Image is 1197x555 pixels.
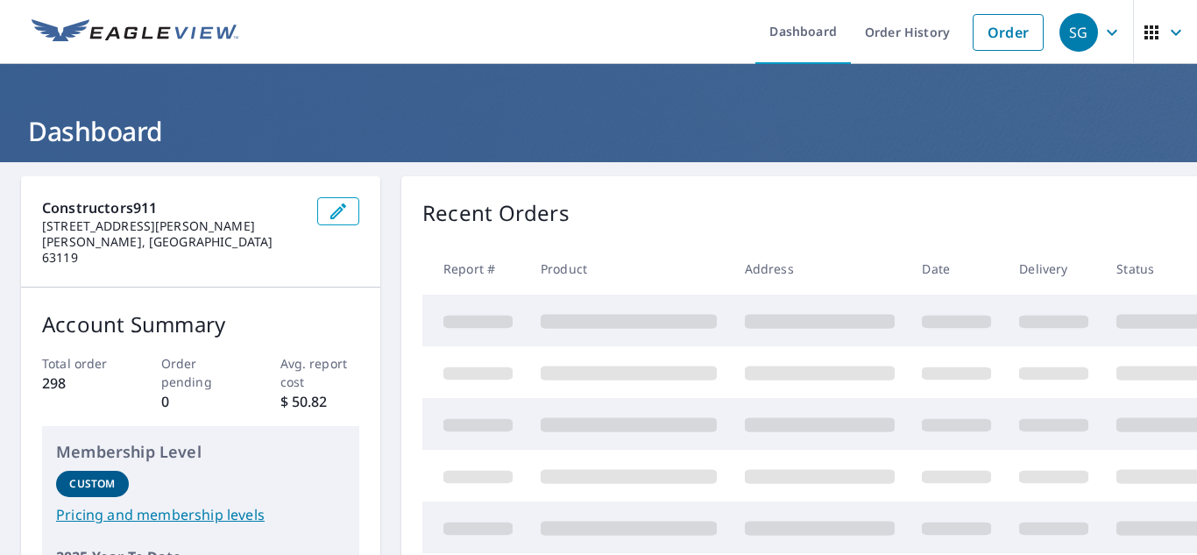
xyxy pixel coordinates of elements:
[280,391,360,412] p: $ 50.82
[422,243,527,295] th: Report #
[32,19,238,46] img: EV Logo
[280,354,360,391] p: Avg. report cost
[731,243,909,295] th: Address
[422,197,570,229] p: Recent Orders
[21,113,1176,149] h1: Dashboard
[56,504,345,525] a: Pricing and membership levels
[42,309,359,340] p: Account Summary
[56,440,345,464] p: Membership Level
[42,354,122,373] p: Total order
[42,197,303,218] p: Constructors911
[1005,243,1102,295] th: Delivery
[42,234,303,266] p: [PERSON_NAME], [GEOGRAPHIC_DATA] 63119
[973,14,1044,51] a: Order
[908,243,1005,295] th: Date
[1059,13,1098,52] div: SG
[161,391,241,412] p: 0
[69,476,115,492] p: Custom
[42,373,122,394] p: 298
[527,243,731,295] th: Product
[161,354,241,391] p: Order pending
[42,218,303,234] p: [STREET_ADDRESS][PERSON_NAME]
